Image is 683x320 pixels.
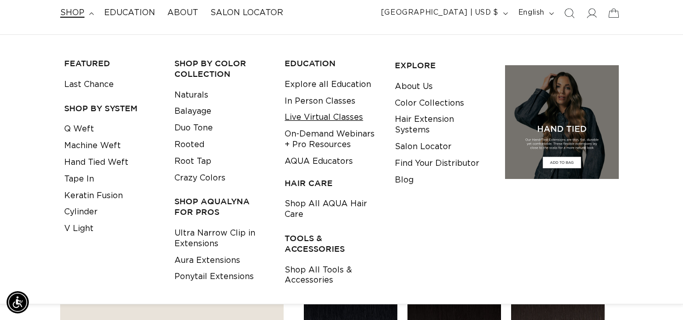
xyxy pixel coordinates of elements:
[285,178,379,189] h3: HAIR CARE
[395,172,414,189] a: Blog
[174,252,240,269] a: Aura Extensions
[174,225,269,252] a: Ultra Narrow Clip in Extensions
[285,233,379,254] h3: TOOLS & ACCESSORIES
[512,4,558,23] button: English
[395,155,479,172] a: Find Your Distributor
[395,60,489,71] h3: EXPLORE
[285,76,371,93] a: Explore all Education
[285,153,353,170] a: AQUA Educators
[64,121,94,138] a: Q Weft
[558,2,580,24] summary: Search
[285,58,379,69] h3: EDUCATION
[64,76,114,93] a: Last Chance
[54,2,98,24] summary: shop
[174,153,211,170] a: Root Tap
[285,93,355,110] a: In Person Classes
[395,139,451,155] a: Salon Locator
[174,58,269,79] h3: Shop by Color Collection
[210,8,283,18] span: Salon Locator
[285,262,379,289] a: Shop All Tools & Accessories
[64,103,159,114] h3: SHOP BY SYSTEM
[161,2,204,24] a: About
[174,103,211,120] a: Balayage
[174,120,213,136] a: Duo Tone
[395,78,433,95] a: About Us
[285,126,379,153] a: On-Demand Webinars + Pro Resources
[7,291,29,313] div: Accessibility Menu
[64,154,128,171] a: Hand Tied Weft
[64,138,121,154] a: Machine Weft
[375,4,512,23] button: [GEOGRAPHIC_DATA] | USD $
[518,8,544,18] span: English
[174,196,269,217] h3: Shop AquaLyna for Pros
[174,87,208,104] a: Naturals
[174,268,254,285] a: Ponytail Extensions
[395,111,489,139] a: Hair Extension Systems
[98,2,161,24] a: Education
[632,271,683,320] iframe: Chat Widget
[64,171,94,188] a: Tape In
[381,8,498,18] span: [GEOGRAPHIC_DATA] | USD $
[104,8,155,18] span: Education
[64,58,159,69] h3: FEATURED
[60,8,84,18] span: shop
[64,204,98,220] a: Cylinder
[64,220,94,237] a: V Light
[174,136,204,153] a: Rooted
[395,95,464,112] a: Color Collections
[64,188,123,204] a: Keratin Fusion
[285,196,379,223] a: Shop All AQUA Hair Care
[285,109,363,126] a: Live Virtual Classes
[174,170,225,187] a: Crazy Colors
[204,2,289,24] a: Salon Locator
[167,8,198,18] span: About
